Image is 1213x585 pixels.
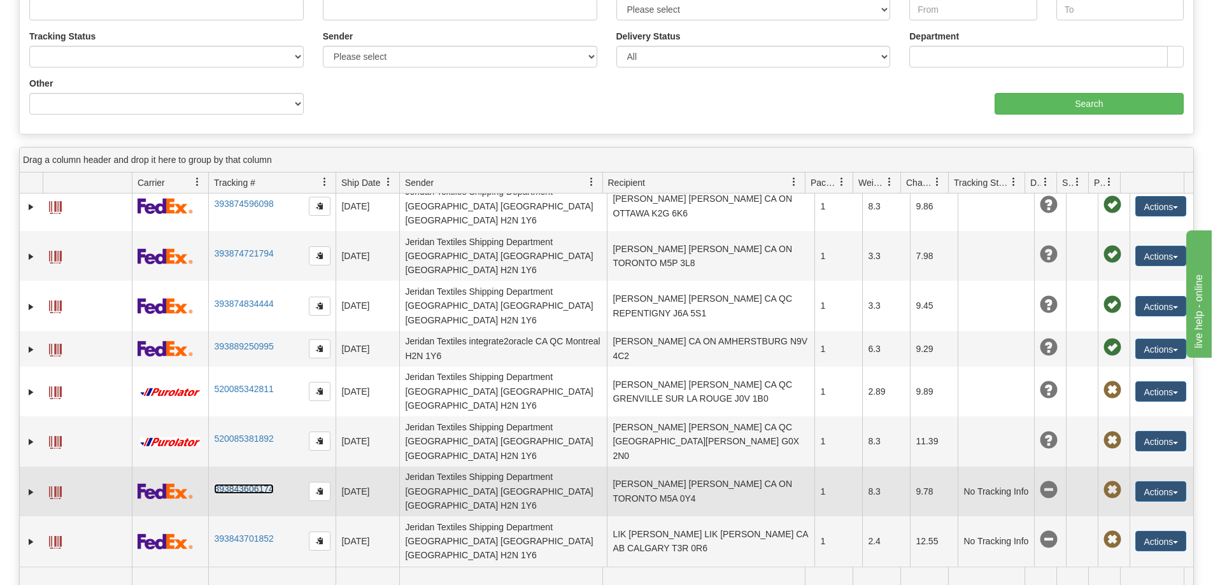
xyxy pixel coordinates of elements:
[814,467,862,516] td: 1
[309,532,330,551] button: Copy to clipboard
[862,181,910,231] td: 8.3
[138,198,193,214] img: 2 - FedEx Express®
[814,331,862,367] td: 1
[309,482,330,501] button: Copy to clipboard
[814,281,862,330] td: 1
[910,281,958,330] td: 9.45
[1103,246,1121,264] span: Pickup Successfully created
[814,416,862,466] td: 1
[25,300,38,313] a: Expand
[910,231,958,281] td: 7.98
[1103,432,1121,449] span: Pickup Not Assigned
[49,530,62,551] a: Label
[1003,171,1025,193] a: Tracking Status filter column settings
[910,516,958,566] td: 12.55
[49,245,62,265] a: Label
[954,176,1009,189] span: Tracking Status
[1062,176,1073,189] span: Shipment Issues
[399,467,607,516] td: Jeridan Textiles Shipping Department [GEOGRAPHIC_DATA] [GEOGRAPHIC_DATA] [GEOGRAPHIC_DATA] H2N 1Y6
[336,181,399,231] td: [DATE]
[1035,171,1056,193] a: Delivery Status filter column settings
[1135,531,1186,551] button: Actions
[814,231,862,281] td: 1
[616,30,681,43] label: Delivery Status
[138,437,202,447] img: 11 - Purolator
[214,433,273,444] a: 520085381892
[608,176,645,189] span: Recipient
[49,481,62,501] a: Label
[1103,531,1121,549] span: Pickup Not Assigned
[1040,246,1058,264] span: Unknown
[49,430,62,451] a: Label
[138,176,165,189] span: Carrier
[214,176,255,189] span: Tracking #
[910,416,958,466] td: 11.39
[1040,481,1058,499] span: No Tracking Info
[607,467,814,516] td: [PERSON_NAME] [PERSON_NAME] CA ON TORONTO M5A 0Y4
[1135,246,1186,266] button: Actions
[909,30,959,43] label: Department
[138,533,193,549] img: 2 - FedEx Express®
[49,381,62,401] a: Label
[1040,432,1058,449] span: Unknown
[995,93,1184,115] input: Search
[811,176,837,189] span: Packages
[399,367,607,416] td: Jeridan Textiles Shipping Department [GEOGRAPHIC_DATA] [GEOGRAPHIC_DATA] [GEOGRAPHIC_DATA] H2N 1Y6
[1040,296,1058,314] span: Unknown
[607,231,814,281] td: [PERSON_NAME] [PERSON_NAME] CA ON TORONTO M5P 3L8
[138,248,193,264] img: 2 - FedEx Express®
[906,176,933,189] span: Charge
[399,331,607,367] td: Jeridan Textiles integrate2oracle CA QC Montreal H2N 1Y6
[309,197,330,216] button: Copy to clipboard
[336,367,399,416] td: [DATE]
[1103,296,1121,314] span: Pickup Successfully created
[214,299,273,309] a: 393874834444
[399,231,607,281] td: Jeridan Textiles Shipping Department [GEOGRAPHIC_DATA] [GEOGRAPHIC_DATA] [GEOGRAPHIC_DATA] H2N 1Y6
[607,331,814,367] td: [PERSON_NAME] CA ON AMHERSTBURG N9V 4C2
[309,339,330,358] button: Copy to clipboard
[1103,339,1121,356] span: Pickup Successfully created
[607,516,814,566] td: LIK [PERSON_NAME] LIK [PERSON_NAME] CA AB CALGARY T3R 0R6
[25,201,38,213] a: Expand
[336,467,399,516] td: [DATE]
[862,516,910,566] td: 2.4
[399,281,607,330] td: Jeridan Textiles Shipping Department [GEOGRAPHIC_DATA] [GEOGRAPHIC_DATA] [GEOGRAPHIC_DATA] H2N 1Y6
[214,199,273,209] a: 393874596098
[399,416,607,466] td: Jeridan Textiles Shipping Department [GEOGRAPHIC_DATA] [GEOGRAPHIC_DATA] [GEOGRAPHIC_DATA] H2N 1Y6
[309,297,330,316] button: Copy to clipboard
[862,367,910,416] td: 2.89
[910,367,958,416] td: 9.89
[958,516,1034,566] td: No Tracking Info
[783,171,805,193] a: Recipient filter column settings
[49,195,62,216] a: Label
[49,295,62,315] a: Label
[862,416,910,466] td: 8.3
[1135,481,1186,502] button: Actions
[25,535,38,548] a: Expand
[1103,196,1121,214] span: Pickup Successfully created
[862,467,910,516] td: 8.3
[1030,176,1041,189] span: Delivery Status
[399,516,607,566] td: Jeridan Textiles Shipping Department [GEOGRAPHIC_DATA] [GEOGRAPHIC_DATA] [GEOGRAPHIC_DATA] H2N 1Y6
[214,384,273,394] a: 520085342811
[29,30,96,43] label: Tracking Status
[1040,531,1058,549] span: No Tracking Info
[1094,176,1105,189] span: Pickup Status
[20,148,1193,173] div: grid grouping header
[336,416,399,466] td: [DATE]
[187,171,208,193] a: Carrier filter column settings
[1135,339,1186,359] button: Actions
[214,533,273,544] a: 393843701852
[138,341,193,356] img: 2 - FedEx Express®
[910,181,958,231] td: 9.86
[1040,381,1058,399] span: Unknown
[336,281,399,330] td: [DATE]
[814,367,862,416] td: 1
[25,435,38,448] a: Expand
[10,8,118,23] div: live help - online
[879,171,900,193] a: Weight filter column settings
[214,484,273,494] a: 393843606174
[25,386,38,398] a: Expand
[814,516,862,566] td: 1
[138,298,193,314] img: 2 - FedEx Express®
